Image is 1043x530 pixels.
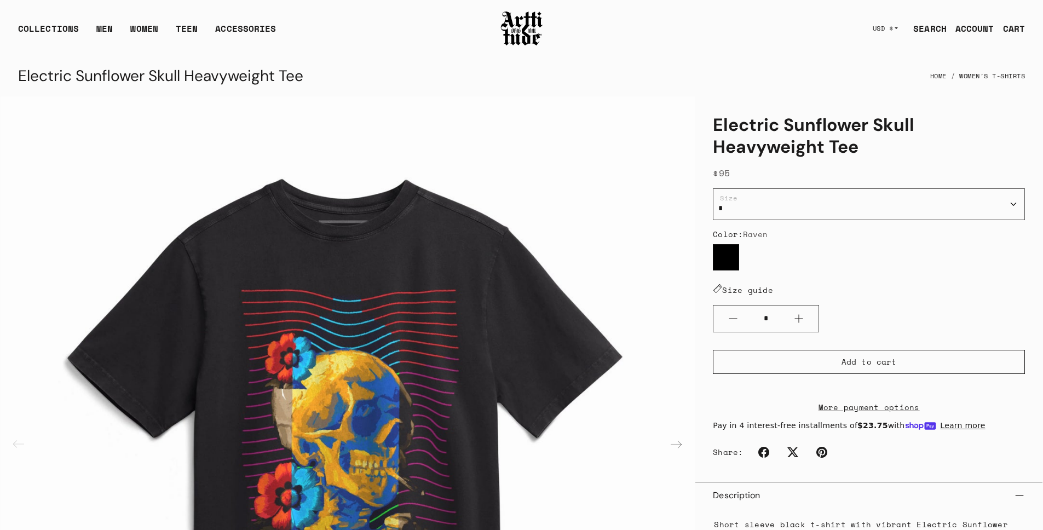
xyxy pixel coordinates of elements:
[713,447,743,458] span: Share:
[994,18,1025,39] a: Open cart
[713,350,1025,374] button: Add to cart
[713,166,730,180] span: $95
[959,64,1025,88] a: Women's T-Shirts
[1003,22,1025,35] div: CART
[500,10,544,47] img: Arttitude
[713,229,1025,240] div: Color:
[873,24,894,33] span: USD $
[713,482,1025,509] button: Description
[752,440,776,464] a: Facebook
[743,228,768,240] span: Raven
[779,306,819,332] button: Plus
[176,22,198,44] a: TEEN
[96,22,113,44] a: MEN
[9,22,285,44] ul: Main navigation
[18,22,79,44] div: COLLECTIONS
[866,16,905,41] button: USD $
[18,63,303,89] div: Electric Sunflower Skull Heavyweight Tee
[663,431,689,458] div: Next slide
[713,114,1025,158] h1: Electric Sunflower Skull Heavyweight Tee
[842,356,896,367] span: Add to cart
[130,22,158,44] a: WOMEN
[713,284,773,296] a: Size guide
[810,440,834,464] a: Pinterest
[781,440,805,464] a: Twitter
[713,401,1025,413] a: More payment options
[713,306,753,332] button: Minus
[753,308,779,329] input: Quantity
[947,18,994,39] a: ACCOUNT
[713,244,739,270] label: Raven
[904,18,947,39] a: SEARCH
[930,64,947,88] a: Home
[215,22,276,44] div: ACCESSORIES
